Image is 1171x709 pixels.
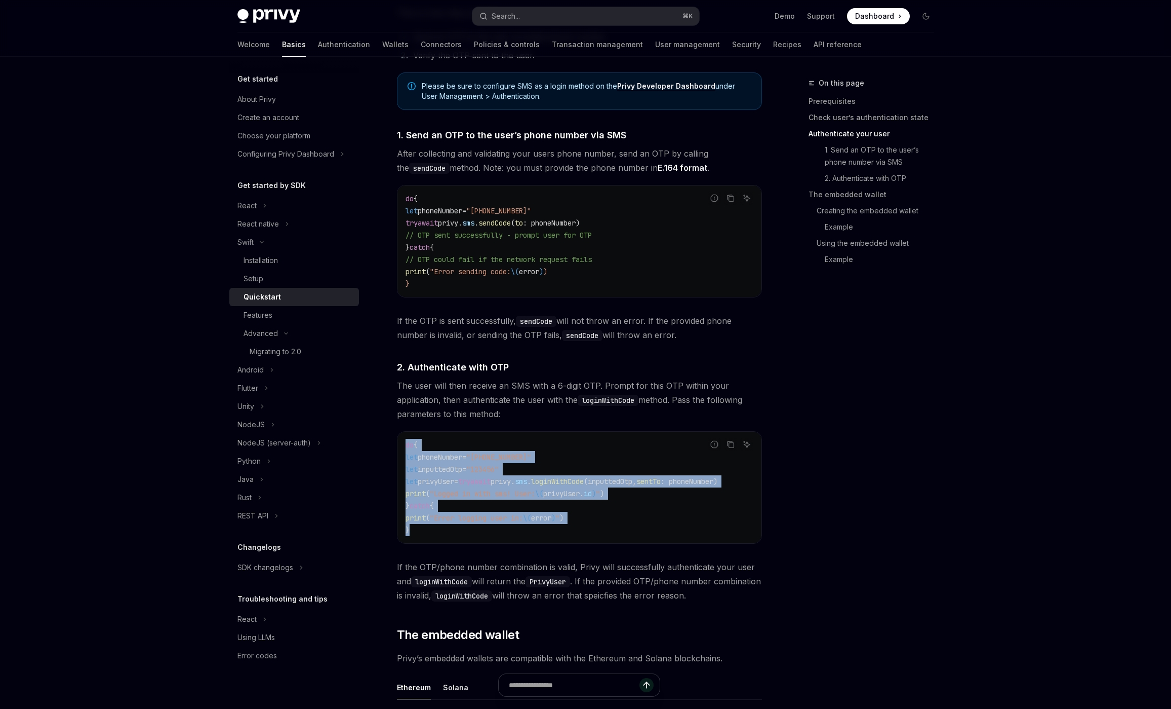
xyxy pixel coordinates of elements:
span: ) [551,513,555,523]
span: to [515,218,523,228]
span: ) [592,489,596,498]
div: Advanced [244,327,278,340]
button: Toggle NodeJS section [229,416,359,434]
span: catch [410,501,430,510]
button: Toggle Unity section [229,397,359,416]
code: loginWithCode [411,576,472,587]
button: Toggle React section [229,610,359,628]
span: try [406,218,418,228]
button: Toggle NodeJS (server-auth) section [229,434,359,452]
span: do [406,440,414,450]
div: About Privy [237,93,276,105]
a: Transaction management [552,32,643,57]
a: 1. Send an OTP to the user’s phone number via SMS [809,142,942,170]
div: Features [244,309,272,321]
span: await [418,218,438,228]
button: Toggle React native section [229,215,359,233]
span: let [406,206,418,215]
a: Error codes [229,647,359,665]
span: catch [410,243,430,252]
img: dark logo [237,9,300,23]
button: Copy the contents from the code block [724,438,737,451]
code: loginWithCode [431,590,492,602]
button: Toggle dark mode [918,8,934,24]
h5: Troubleshooting and tips [237,593,328,605]
a: Privy Developer Dashboard [617,82,715,91]
span: The user will then receive an SMS with a 6-digit OTP. Prompt for this OTP within your application... [397,379,762,421]
code: loginWithCode [578,395,638,406]
span: phoneNumber [418,206,462,215]
button: Report incorrect code [708,192,721,205]
a: Features [229,306,359,324]
a: Using the embedded wallet [809,235,942,251]
div: Java [237,473,254,486]
span: = [462,206,466,215]
span: If the OTP/phone number combination is valid, Privy will successfully authenticate your user and ... [397,560,762,603]
span: If the OTP is sent successfully, will not throw an error. If the provided phone number is invalid... [397,314,762,342]
span: "Error sending code: [430,267,511,276]
button: Open search [472,7,699,25]
span: } [406,279,410,288]
div: Python [237,455,261,467]
a: About Privy [229,90,359,108]
button: Toggle Rust section [229,489,359,507]
a: Using LLMs [229,628,359,647]
div: Using LLMs [237,631,275,644]
a: API reference [814,32,862,57]
span: ( [426,513,430,523]
button: Toggle SDK changelogs section [229,558,359,577]
span: loginWithCode [531,477,584,486]
a: Example [809,219,942,235]
a: E.164 format [658,163,707,173]
span: ) [600,489,604,498]
a: The embedded wallet [809,186,942,203]
code: PrivyUser [526,576,570,587]
a: Security [732,32,761,57]
span: " [555,513,559,523]
div: Create an account [237,111,299,124]
span: On this page [819,77,864,89]
span: try [458,477,470,486]
span: error [519,267,539,276]
span: "Error logging user in: [430,513,523,523]
span: // OTP sent successfully - prompt user for OTP [406,231,592,240]
code: sendCode [516,316,556,327]
span: = [462,453,466,462]
a: Choose your platform [229,127,359,145]
a: Demo [775,11,795,21]
span: ) [559,513,563,523]
input: Ask a question... [509,674,639,696]
span: \( [535,489,543,498]
span: let [406,465,418,474]
span: sendCode [478,218,511,228]
span: print [406,489,426,498]
span: ( [511,218,515,228]
svg: Note [408,82,416,90]
span: // OTP could fail if the network request fails [406,255,592,264]
span: } [406,501,410,510]
a: Basics [282,32,306,57]
a: Dashboard [847,8,910,24]
button: Ask AI [740,192,753,205]
span: "Logged in with sms! User: [430,489,535,498]
div: React [237,200,257,212]
span: The embedded wallet [397,627,519,643]
code: sendCode [409,163,450,174]
code: sendCode [562,330,602,341]
span: " [596,489,600,498]
span: let [406,477,418,486]
span: sms [462,218,474,228]
strong: Privy Developer Dashboard [617,82,715,90]
button: Toggle Advanced section [229,324,359,343]
span: sentTo [636,477,661,486]
button: Toggle Configuring Privy Dashboard section [229,145,359,163]
span: id [584,489,592,498]
div: NodeJS [237,419,265,431]
span: { [414,440,418,450]
a: 2. Authenticate with OTP [809,170,942,186]
div: Error codes [237,650,277,662]
button: Toggle Java section [229,470,359,489]
span: ⌘ K [682,12,693,20]
span: "[PHONE_NUMBER]" [466,206,531,215]
span: 1. Send an OTP to the user’s phone number via SMS [397,128,626,142]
